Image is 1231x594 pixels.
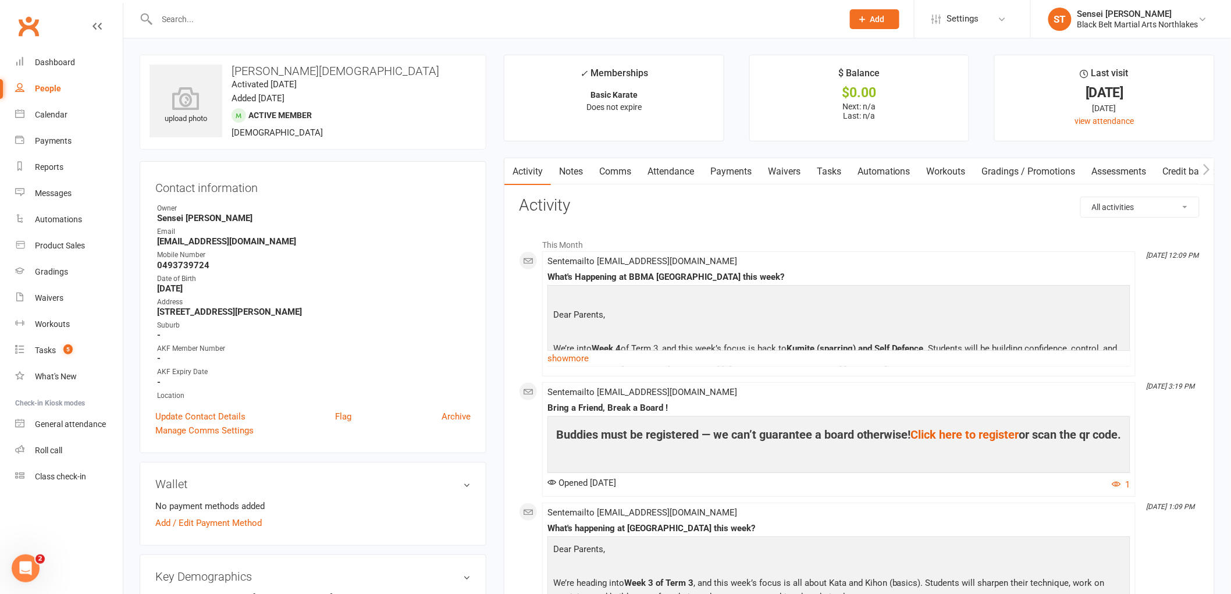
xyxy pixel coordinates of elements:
input: Search... [154,11,835,27]
a: Assessments [1084,158,1155,185]
a: Reports [15,154,123,180]
div: Calendar [35,110,67,119]
strong: - [157,353,471,364]
div: Reports [35,162,63,172]
a: Waivers [15,285,123,311]
iframe: Intercom live chat [12,554,40,582]
a: Class kiosk mode [15,464,123,490]
div: What's happening at [GEOGRAPHIC_DATA] this week? [547,524,1130,533]
div: Memberships [580,66,648,87]
a: Messages [15,180,123,207]
time: Activated [DATE] [232,79,297,90]
div: Messages [35,188,72,198]
i: [DATE] 3:19 PM [1147,382,1195,390]
strong: Sensei [PERSON_NAME] [157,213,471,223]
i: [DATE] 12:09 PM [1147,251,1199,259]
strong: [DATE] [157,283,471,294]
div: Automations [35,215,82,224]
a: Workouts [15,311,123,337]
div: Owner [157,203,471,214]
a: Manage Comms Settings [155,424,254,438]
div: Class check-in [35,472,86,481]
div: Location [157,390,471,401]
h3: Key Demographics [155,570,471,583]
span: Opened [DATE] [547,478,616,488]
a: Workouts [919,158,974,185]
div: Tasks [35,346,56,355]
h3: [PERSON_NAME][DEMOGRAPHIC_DATA] [150,65,476,77]
span: Sent email to [EMAIL_ADDRESS][DOMAIN_NAME] [547,256,737,266]
h3: Contact information [155,177,471,194]
a: General attendance kiosk mode [15,411,123,438]
strong: 0493739724 [157,260,471,271]
a: Archive [442,410,471,424]
div: People [35,84,61,93]
i: [DATE] 1:09 PM [1147,503,1195,511]
a: show more [547,350,1130,367]
a: Attendance [639,158,702,185]
a: Dashboard [15,49,123,76]
li: No payment methods added [155,499,471,513]
a: What's New [15,364,123,390]
a: Gradings / Promotions [974,158,1084,185]
button: 1 [1112,478,1130,492]
a: Calendar [15,102,123,128]
div: Date of Birth [157,273,471,284]
a: Automations [15,207,123,233]
div: Email [157,226,471,237]
p: Dear Parents, [550,308,1127,325]
div: What's Happening at BBMA [GEOGRAPHIC_DATA] this week? [547,272,1130,282]
i: ✓ [580,68,588,79]
strong: - [157,377,471,387]
a: Click here to register [911,428,1019,442]
a: Payments [15,128,123,154]
a: Credit balance [1155,158,1230,185]
span: Week 4 [592,343,621,354]
div: Product Sales [35,241,85,250]
a: Clubworx [14,12,43,41]
h3: Activity [519,197,1200,215]
a: Add / Edit Payment Method [155,516,262,530]
button: Add [850,9,899,29]
a: Flag [335,410,351,424]
p: Next: n/a Last: n/a [760,102,959,120]
div: ST [1048,8,1072,31]
div: $ Balance [838,66,880,87]
strong: - [157,330,471,340]
span: Active member [248,111,312,120]
span: 2 [35,554,45,564]
span: Sent email to [EMAIL_ADDRESS][DOMAIN_NAME] [547,387,737,397]
div: $0.00 [760,87,959,99]
a: Update Contact Details [155,410,246,424]
a: Roll call [15,438,123,464]
a: Activity [504,158,551,185]
p: We’re into of Term 3, and this week’s focus is back to . Students will be building confidence, co... [550,342,1127,372]
a: Tasks 5 [15,337,123,364]
h4: Buddies must be registered — we can’t guarantee a board otherwise! or scan the qr code. [550,428,1127,441]
div: Mobile Number [157,250,471,261]
span: [DEMOGRAPHIC_DATA] [232,127,323,138]
strong: [STREET_ADDRESS][PERSON_NAME] [157,307,471,317]
a: Tasks [809,158,849,185]
div: Black Belt Martial Arts Northlakes [1077,19,1198,30]
div: Waivers [35,293,63,303]
a: view attendance [1075,116,1134,126]
a: People [15,76,123,102]
div: Workouts [35,319,70,329]
div: Bring a Friend, Break a Board ! [547,403,1130,413]
strong: Basic Karate [590,90,638,99]
span: Settings [947,6,979,32]
div: General attendance [35,419,106,429]
li: This Month [519,233,1200,251]
div: AKF Member Number [157,343,471,354]
span: Sent email to [EMAIL_ADDRESS][DOMAIN_NAME] [547,507,737,518]
strong: [EMAIL_ADDRESS][DOMAIN_NAME] [157,236,471,247]
div: Payments [35,136,72,145]
span: Does not expire [586,102,642,112]
div: Sensei [PERSON_NAME] [1077,9,1198,19]
span: Week 3 of Term 3 [624,578,693,588]
div: What's New [35,372,77,381]
div: upload photo [150,87,222,125]
a: Gradings [15,259,123,285]
a: Payments [702,158,760,185]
